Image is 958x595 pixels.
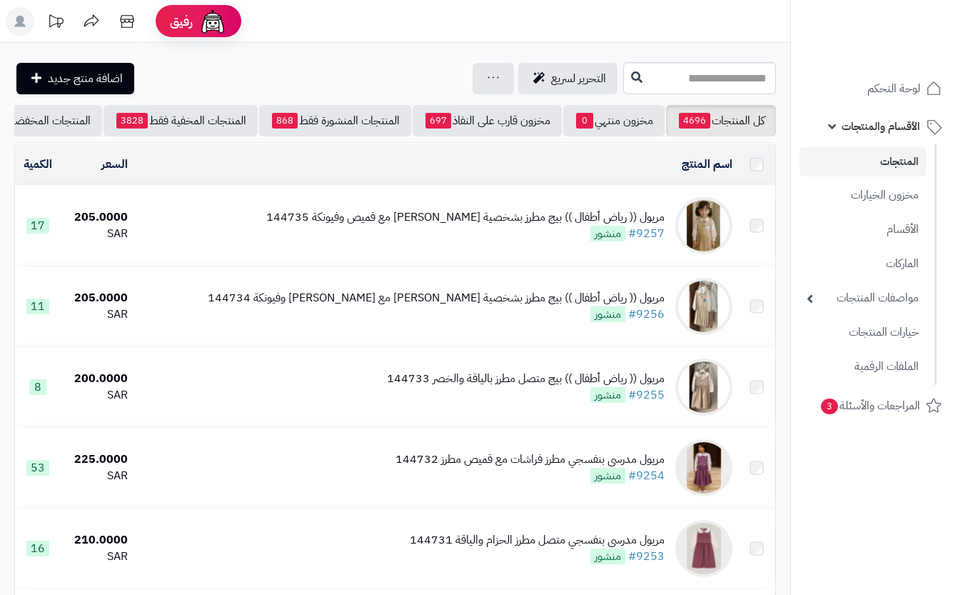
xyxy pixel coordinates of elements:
div: SAR [66,306,128,323]
img: مريول مدرسي بنفسجي متصل مطرز الحزام والياقة 144731 [675,520,732,577]
span: 53 [26,460,49,476]
span: منشور [590,387,625,403]
div: 225.0000 [66,451,128,468]
span: لوحة التحكم [867,79,920,99]
a: الملفات الرقمية [800,351,926,382]
a: الماركات [800,249,926,279]
a: لوحة التحكم [800,71,949,106]
div: 210.0000 [66,532,128,549]
span: 17 [26,218,49,234]
div: مريول (( رياض أطفال )) بيج مطرز بشخصية [PERSON_NAME] مع [PERSON_NAME] وفيونكة 144734 [208,290,665,306]
span: الأقسام والمنتجات [842,116,920,136]
span: 4696 [679,113,710,129]
div: SAR [66,226,128,242]
div: مريول مدرسي بنفسجي متصل مطرز الحزام والياقة 144731 [410,532,665,549]
a: الأقسام [800,214,926,245]
span: 697 [425,113,451,129]
span: المراجعات والأسئلة [820,396,920,416]
a: تحديثات المنصة [38,7,74,39]
a: #9254 [628,467,665,484]
div: مريول مدرسي بنفسجي مطرز فراشات مع قميص مطرز 144732 [395,451,665,468]
div: 205.0000 [66,209,128,226]
a: مخزون قارب على النفاذ697 [413,105,562,136]
a: السعر [101,156,128,173]
a: اسم المنتج [682,156,732,173]
span: منشور [590,549,625,564]
span: 3828 [116,113,148,129]
span: 11 [26,299,49,314]
span: منشور [590,306,625,322]
a: خيارات المنتجات [800,317,926,348]
a: كل المنتجات4696 [666,105,776,136]
a: المنتجات المخفية فقط3828 [104,105,258,136]
img: مريول (( رياض أطفال )) بيج مطرز بشخصية ستيتش مع قميص وفيونكة 144734 [675,278,732,335]
div: SAR [66,387,128,404]
a: التحرير لسريع [518,63,617,94]
div: مريول (( رياض أطفال )) بيج مطرز بشخصية [PERSON_NAME] مع قميص وفيونكة 144735 [266,209,665,226]
img: ai-face.png [198,7,227,36]
span: منشور [590,226,625,241]
a: المنتجات المنشورة فقط868 [259,105,411,136]
a: #9253 [628,548,665,565]
a: اضافة منتج جديد [16,63,134,94]
span: 8 [29,379,46,395]
a: #9257 [628,225,665,242]
span: اضافة منتج جديد [48,70,123,87]
img: مريول (( رياض أطفال )) بيج متصل مطرز بالياقة والخصر 144733 [675,359,732,416]
a: المنتجات [800,147,926,176]
a: #9255 [628,386,665,404]
span: رفيق [170,13,193,30]
div: 205.0000 [66,290,128,306]
a: #9256 [628,306,665,323]
a: مخزون منتهي0 [563,105,665,136]
span: التحرير لسريع [551,70,606,87]
img: logo-2.png [861,40,944,70]
div: SAR [66,468,128,484]
a: مخزون الخيارات [800,180,926,211]
span: 3 [821,399,838,414]
span: منشور [590,468,625,484]
div: 200.0000 [66,371,128,387]
div: مريول (( رياض أطفال )) بيج متصل مطرز بالياقة والخصر 144733 [387,371,665,387]
span: 16 [26,541,49,556]
a: المراجعات والأسئلة3 [800,389,949,423]
img: مريول مدرسي بنفسجي مطرز فراشات مع قميص مطرز 144732 [675,439,732,496]
span: 868 [272,113,298,129]
span: 0 [576,113,593,129]
a: الكمية [24,156,52,173]
div: SAR [66,549,128,565]
img: مريول (( رياض أطفال )) بيج مطرز بشخصية سينامورول مع قميص وفيونكة 144735 [675,197,732,254]
a: مواصفات المنتجات [800,283,926,314]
